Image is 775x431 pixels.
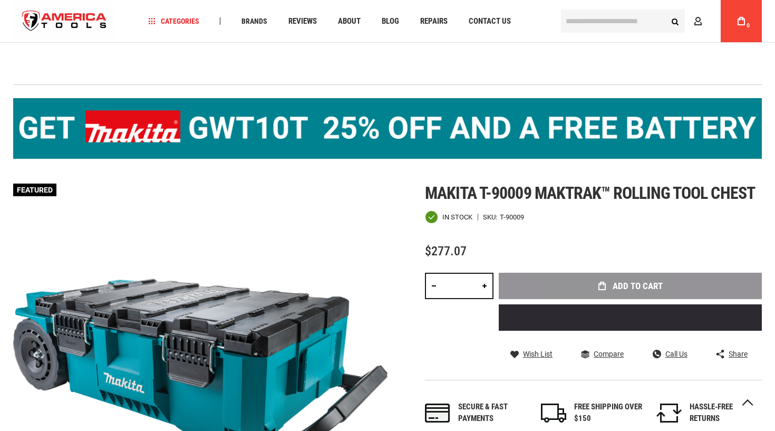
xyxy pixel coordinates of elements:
span: Makita t-90009 maktrak™ rolling tool chest [425,183,755,203]
img: BOGO: Buy the Makita® XGT IMpact Wrench (GWT10T), get the BL4040 4ah Battery FREE! [13,98,762,159]
div: FREE SHIPPING OVER $150 [574,401,643,424]
img: America Tools [13,2,115,41]
a: Wish List [510,349,553,359]
a: Contact Us [464,14,516,28]
span: Call Us [665,350,687,358]
span: Reviews [288,17,317,25]
div: Availability [425,210,472,224]
a: Call Us [653,349,687,359]
a: Compare [581,349,624,359]
span: Contact Us [469,17,511,25]
a: Brands [237,14,272,28]
a: About [333,14,365,28]
a: Repairs [415,14,452,28]
a: Blog [377,14,404,28]
img: shipping [541,404,566,423]
span: Repairs [420,17,448,25]
span: Compare [594,350,624,358]
span: 0 [747,23,750,28]
button: Search [665,11,685,31]
div: T-90009 [500,214,524,221]
img: returns [656,404,682,423]
span: Blog [382,17,399,25]
span: Categories [149,17,199,25]
div: Secure & fast payments [458,401,527,424]
span: In stock [442,214,472,221]
span: Share [729,350,748,358]
strong: SKU [483,214,500,221]
span: $277.07 [425,244,467,258]
img: payments [425,404,450,423]
div: HASSLE-FREE RETURNS [690,401,758,424]
span: Wish List [523,350,553,358]
a: Categories [144,14,204,28]
span: Brands [241,17,267,25]
span: About [338,17,361,25]
a: Reviews [284,14,322,28]
a: store logo [13,2,115,41]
